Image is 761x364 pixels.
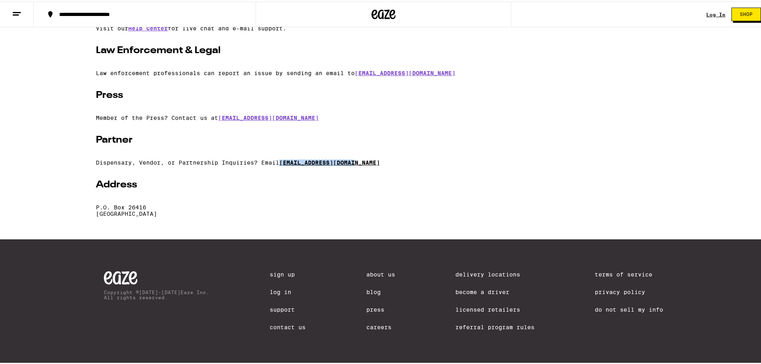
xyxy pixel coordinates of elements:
a: Do Not Sell My Info [595,305,663,311]
button: Shop [731,6,761,20]
a: Delivery Locations [455,270,534,276]
span: Hi. Need any help? [5,6,58,12]
h2: Address [96,177,671,190]
a: Terms of Service [595,270,663,276]
h2: Law Enforcement & Legal [96,43,671,56]
p: Law enforcement professionals can report an issue by sending an email to [96,68,671,75]
a: Log In [270,287,306,294]
a: Contact Us [270,322,306,329]
h2: Partner [96,132,671,145]
h2: Press [96,88,671,100]
p: Copyright © [DATE]-[DATE] Eaze Inc. All rights reserved. [104,288,209,298]
a: Referral Program Rules [455,322,534,329]
a: Press [366,305,395,311]
a: [EMAIL_ADDRESS][DOMAIN_NAME] [279,158,380,164]
a: About Us [366,270,395,276]
a: Privacy Policy [595,287,663,294]
a: Become a Driver [455,287,534,294]
a: Support [270,305,306,311]
span: Shop [740,10,753,15]
p: Dispensary, Vendor, or Partnership Inquiries? Email [96,158,671,164]
a: Help Center [128,24,168,30]
a: [EMAIL_ADDRESS][DOMAIN_NAME] [218,113,319,119]
p: P.O. Box 26416 [GEOGRAPHIC_DATA] [96,203,671,215]
a: [EMAIL_ADDRESS][DOMAIN_NAME] [355,68,455,75]
a: Log In [706,10,725,16]
p: Member of the Press? Contact us at [96,113,671,119]
a: Sign Up [270,270,306,276]
a: Licensed Retailers [455,305,534,311]
p: Visit our for live chat and e-mail support. [96,24,671,30]
a: Careers [366,322,395,329]
a: Blog [366,287,395,294]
